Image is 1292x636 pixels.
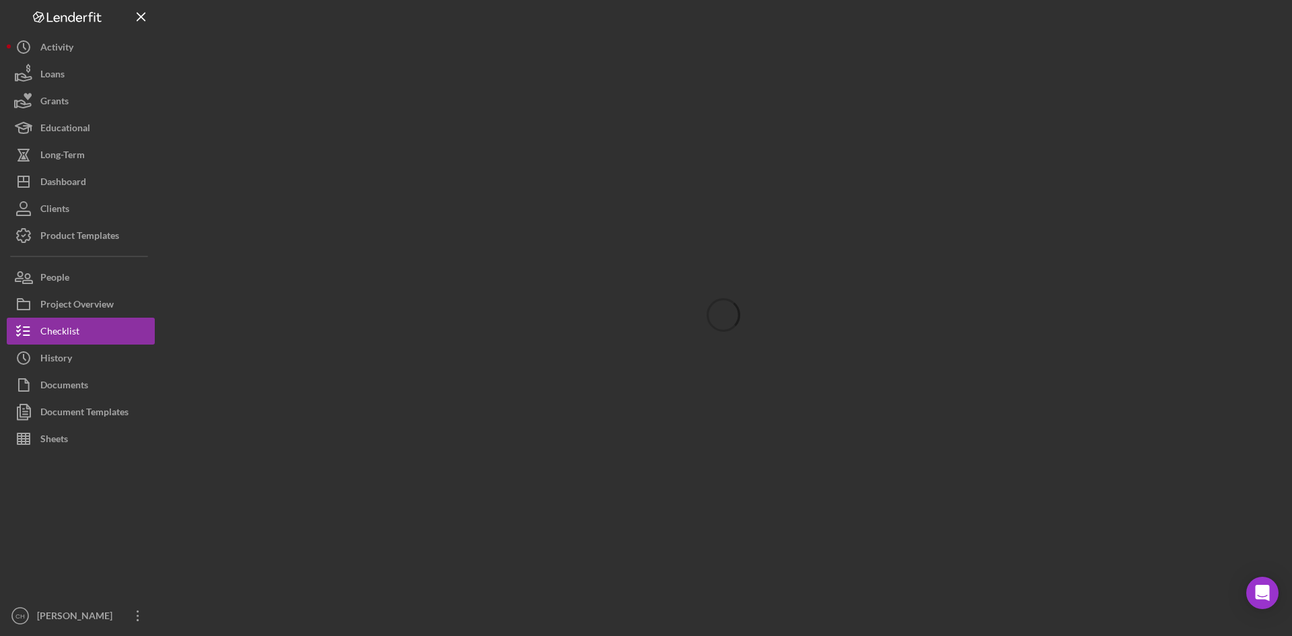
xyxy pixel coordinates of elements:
div: Grants [40,87,69,118]
div: Sheets [40,425,68,456]
button: Sheets [7,425,155,452]
button: Activity [7,34,155,61]
div: Document Templates [40,398,129,429]
div: Checklist [40,318,79,348]
div: Long-Term [40,141,85,172]
button: Educational [7,114,155,141]
div: Loans [40,61,65,91]
div: Activity [40,34,73,64]
div: Clients [40,195,69,225]
div: History [40,345,72,375]
div: Project Overview [40,291,114,321]
button: CH[PERSON_NAME] [7,602,155,629]
button: People [7,264,155,291]
text: CH [15,612,25,620]
button: History [7,345,155,372]
button: Documents [7,372,155,398]
div: People [40,264,69,294]
button: Loans [7,61,155,87]
div: Product Templates [40,222,119,252]
button: Long-Term [7,141,155,168]
div: Educational [40,114,90,145]
button: Product Templates [7,222,155,249]
div: Documents [40,372,88,402]
button: Document Templates [7,398,155,425]
button: Project Overview [7,291,155,318]
div: Open Intercom Messenger [1246,577,1279,609]
div: [PERSON_NAME] [34,602,121,633]
div: Dashboard [40,168,86,199]
button: Checklist [7,318,155,345]
button: Dashboard [7,168,155,195]
button: Grants [7,87,155,114]
button: Clients [7,195,155,222]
